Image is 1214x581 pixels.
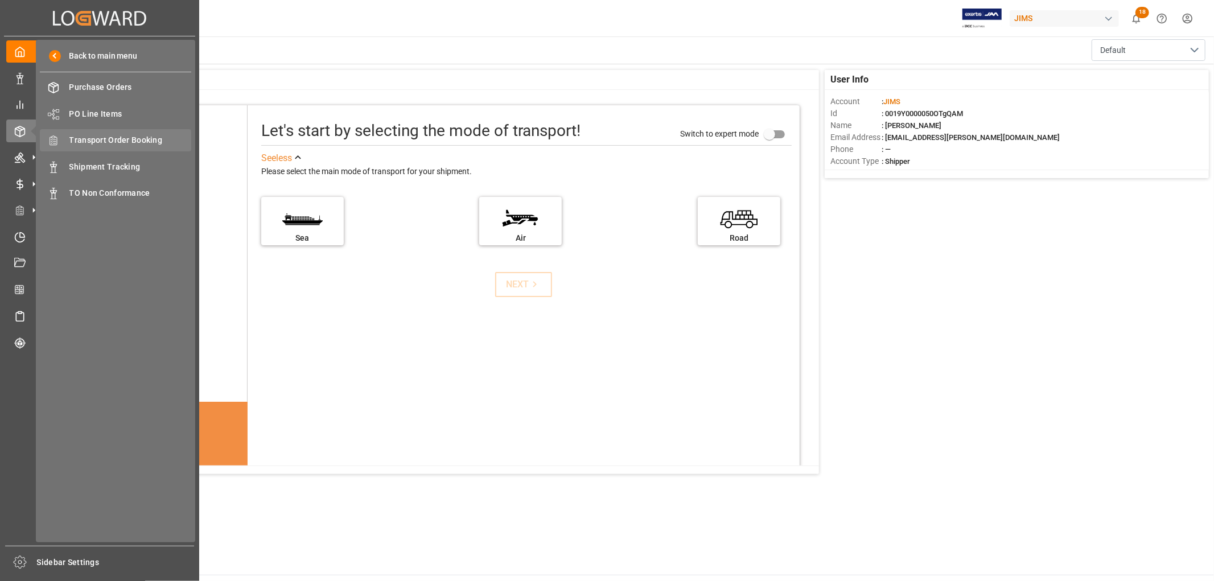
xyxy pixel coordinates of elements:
span: : [882,97,900,106]
a: Purchase Orders [40,76,191,98]
div: See less [261,151,292,165]
div: JIMS [1010,10,1119,27]
span: User Info [830,73,869,86]
a: Data Management [6,67,193,89]
span: : [PERSON_NAME] [882,121,941,130]
a: Timeslot Management V2 [6,225,193,248]
button: next slide / item [232,465,248,547]
a: My Cockpit [6,40,193,63]
div: Air [485,232,556,244]
a: Shipment Tracking [40,155,191,178]
span: TO Non Conformance [69,187,192,199]
span: : Shipper [882,157,910,166]
div: Road [703,232,775,244]
span: : 0019Y0000050OTgQAM [882,109,963,118]
span: Shipment Tracking [69,161,192,173]
span: : [EMAIL_ADDRESS][PERSON_NAME][DOMAIN_NAME] [882,133,1060,142]
a: PO Line Items [40,102,191,125]
a: My Reports [6,93,193,116]
span: Email Address [830,131,882,143]
button: show 18 new notifications [1124,6,1149,31]
a: TO Non Conformance [40,182,191,204]
span: Default [1100,44,1126,56]
a: CO2 Calculator [6,278,193,300]
img: Exertis%20JAM%20-%20Email%20Logo.jpg_1722504956.jpg [962,9,1002,28]
span: Sidebar Settings [37,557,195,568]
button: JIMS [1010,7,1124,29]
a: Sailing Schedules [6,305,193,327]
span: Account [830,96,882,108]
button: NEXT [495,272,552,297]
span: 18 [1135,7,1149,18]
span: Phone [830,143,882,155]
span: Switch to expert mode [680,129,759,138]
span: Account Type [830,155,882,167]
span: Back to main menu [61,50,138,62]
div: Let's start by selecting the mode of transport! [261,119,581,143]
span: : — [882,145,891,154]
span: JIMS [883,97,900,106]
div: NEXT [506,278,541,291]
button: open menu [1092,39,1205,61]
div: Sea [267,232,338,244]
div: Please select the main mode of transport for your shipment. [261,165,792,179]
span: Transport Order Booking [69,134,192,146]
a: Document Management [6,252,193,274]
button: Help Center [1149,6,1175,31]
span: Id [830,108,882,120]
span: Name [830,120,882,131]
a: Transport Order Booking [40,129,191,151]
span: PO Line Items [69,108,192,120]
span: Purchase Orders [69,81,192,93]
a: Tracking Shipment [6,331,193,353]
